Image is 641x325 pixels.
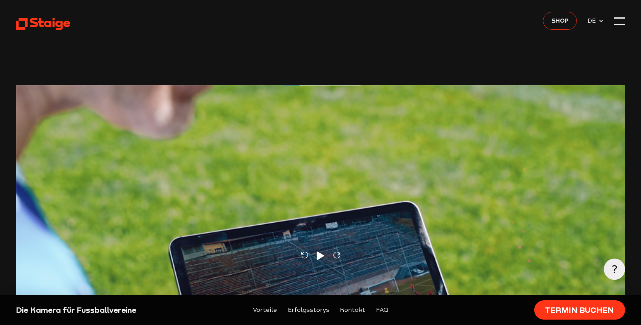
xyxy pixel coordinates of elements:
[534,300,625,320] a: Termin buchen
[551,16,569,25] span: Shop
[253,305,277,315] a: Vorteile
[543,12,577,30] a: Shop
[16,305,162,315] div: Die Kamera für Fussballvereine
[288,305,329,315] a: Erfolgsstorys
[588,16,598,25] span: DE
[340,305,365,315] a: Kontakt
[376,305,388,315] a: FAQ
